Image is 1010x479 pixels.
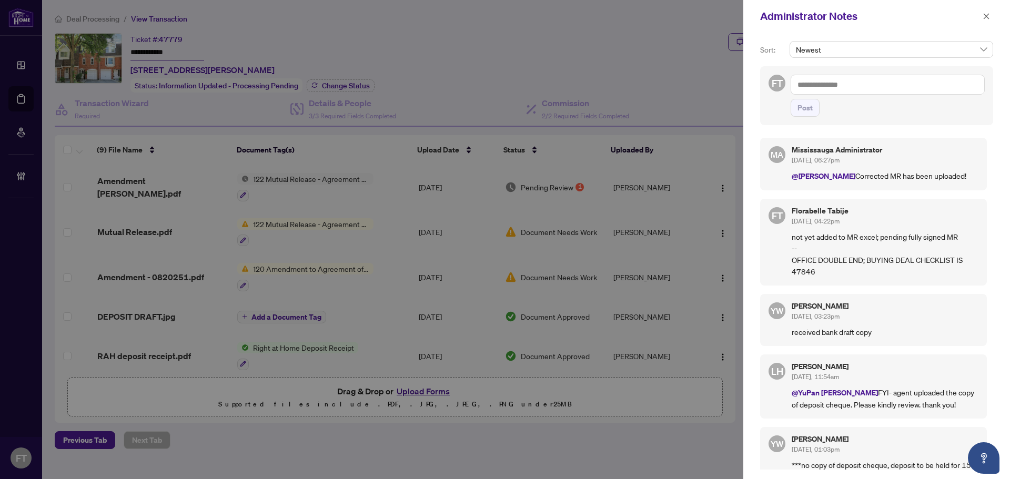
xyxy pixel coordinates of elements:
[792,435,978,443] h5: [PERSON_NAME]
[771,364,783,379] span: LH
[792,373,839,381] span: [DATE], 11:54am
[792,386,978,410] p: FYI- agent uploaded the copy of deposit cheque. Please kindly review. thank you!
[792,312,840,320] span: [DATE], 03:23pm
[792,170,978,182] p: Corrected MR has been uploaded!
[792,302,978,310] h5: [PERSON_NAME]
[760,8,979,24] div: Administrator Notes
[771,304,784,317] span: YW
[792,388,878,398] span: @YuPan [PERSON_NAME]
[792,326,978,338] p: received bank draft copy
[792,171,855,181] span: @[PERSON_NAME]
[792,217,840,225] span: [DATE], 04:22pm
[792,231,978,277] p: not yet added to MR excel; pending fully signed MR -- OFFICE DOUBLE END; BUYING DEAL CHECKLIST IS...
[792,445,840,453] span: [DATE], 01:03pm
[772,208,783,223] span: FT
[792,363,978,370] h5: [PERSON_NAME]
[772,76,783,90] span: FT
[983,13,990,20] span: close
[792,156,840,164] span: [DATE], 06:27pm
[968,442,999,474] button: Open asap
[792,146,978,154] h5: Mississauga Administrator
[791,99,820,117] button: Post
[771,148,783,161] span: MA
[792,207,978,215] h5: Florabelle Tabije
[796,42,987,57] span: Newest
[760,44,785,56] p: Sort:
[771,437,784,450] span: YW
